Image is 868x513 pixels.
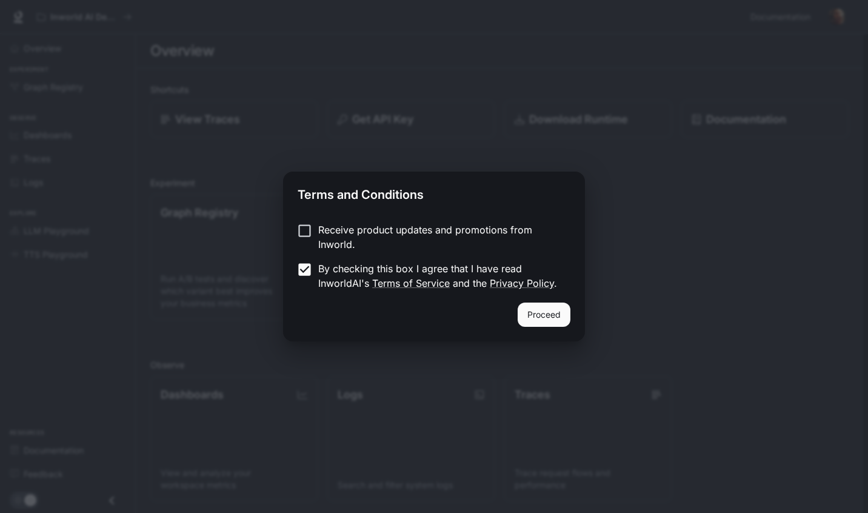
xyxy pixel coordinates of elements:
p: Receive product updates and promotions from Inworld. [318,223,561,252]
h2: Terms and Conditions [283,172,585,213]
button: Proceed [518,303,570,327]
a: Terms of Service [372,277,450,289]
a: Privacy Policy [490,277,554,289]
p: By checking this box I agree that I have read InworldAI's and the . [318,261,561,290]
